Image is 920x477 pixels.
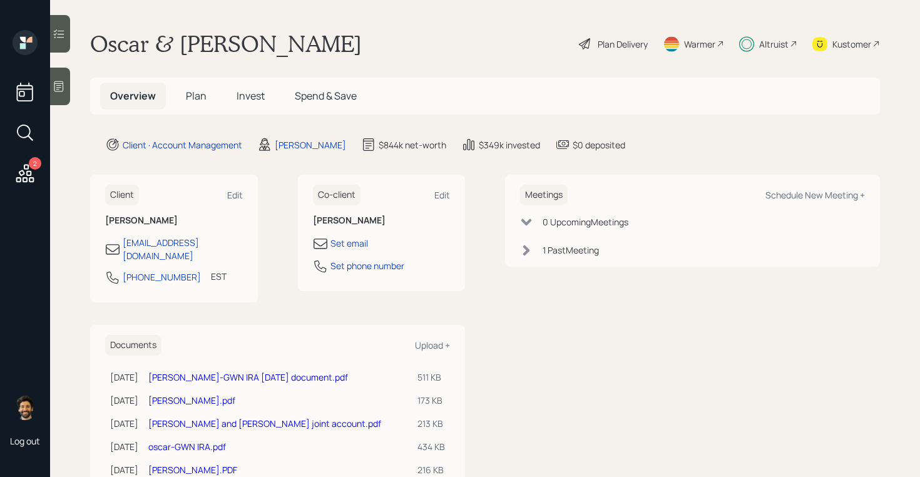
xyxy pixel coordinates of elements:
[417,371,445,384] div: 511 KB
[295,89,357,103] span: Spend & Save
[123,138,242,151] div: Client · Account Management
[313,185,360,205] h6: Co-client
[765,189,865,201] div: Schedule New Meeting +
[148,441,226,453] a: oscar-GWN IRA.pdf
[543,215,628,228] div: 0 Upcoming Meeting s
[330,237,368,250] div: Set email
[417,463,445,476] div: 216 KB
[237,89,265,103] span: Invest
[90,30,362,58] h1: Oscar & [PERSON_NAME]
[123,270,201,284] div: [PHONE_NUMBER]
[148,418,381,429] a: [PERSON_NAME] and [PERSON_NAME] joint account.pdf
[573,138,625,151] div: $0 deposited
[434,189,450,201] div: Edit
[148,394,235,406] a: [PERSON_NAME].pdf
[110,394,138,407] div: [DATE]
[110,89,156,103] span: Overview
[417,440,445,453] div: 434 KB
[313,215,451,226] h6: [PERSON_NAME]
[417,417,445,430] div: 213 KB
[105,185,139,205] h6: Client
[417,394,445,407] div: 173 KB
[29,157,41,170] div: 2
[13,395,38,420] img: eric-schwartz-headshot.png
[275,138,346,151] div: [PERSON_NAME]
[110,463,138,476] div: [DATE]
[598,38,648,51] div: Plan Delivery
[186,89,207,103] span: Plan
[543,244,599,257] div: 1 Past Meeting
[110,371,138,384] div: [DATE]
[479,138,540,151] div: $349k invested
[832,38,871,51] div: Kustomer
[684,38,715,51] div: Warmer
[110,417,138,430] div: [DATE]
[211,270,227,283] div: EST
[759,38,789,51] div: Altruist
[330,259,404,272] div: Set phone number
[227,189,243,201] div: Edit
[520,185,568,205] h6: Meetings
[148,464,237,476] a: [PERSON_NAME].PDF
[379,138,446,151] div: $844k net-worth
[10,435,40,447] div: Log out
[123,236,243,262] div: [EMAIL_ADDRESS][DOMAIN_NAME]
[105,335,161,356] h6: Documents
[148,371,348,383] a: [PERSON_NAME]-GWN IRA [DATE] document.pdf
[105,215,243,226] h6: [PERSON_NAME]
[415,339,450,351] div: Upload +
[110,440,138,453] div: [DATE]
